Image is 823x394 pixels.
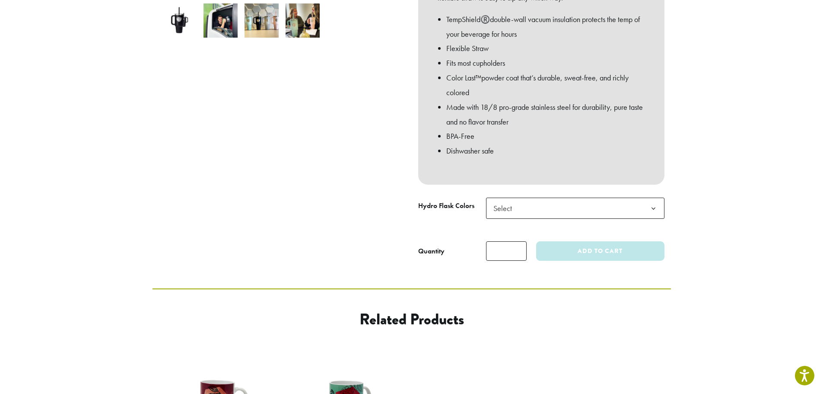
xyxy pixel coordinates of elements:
[486,198,664,219] span: Select
[162,3,197,38] img: All Around Travel Tumbler
[480,14,490,24] span: ®️
[446,100,645,129] li: Made with 18/8 pro-grade stainless steel for durability, pure taste and no flavor transfer
[222,310,601,329] h2: Related products
[486,241,527,261] input: Product quantity
[245,3,279,38] img: All Around Travel Tumbler - Image 3
[446,56,645,70] li: Fits most cupholders
[476,73,481,83] span: ™
[536,241,664,261] button: Add to cart
[286,3,320,38] img: All Around Travel Tumbler - Image 4
[446,129,645,144] li: BPA-Free
[418,200,486,212] label: Hydro Flask Colors
[418,246,445,256] div: Quantity
[446,41,645,56] li: Flexible Straw
[446,70,645,100] li: Color Last powder coat that’s durable, sweat-free, and richly colored
[446,144,645,158] li: Dishwasher safe
[203,3,238,38] img: All Around Travel Tumbler - Image 2
[490,200,521,217] span: Select
[446,12,645,42] li: TempShield double-wall vacuum insulation protects the temp of your beverage for hours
